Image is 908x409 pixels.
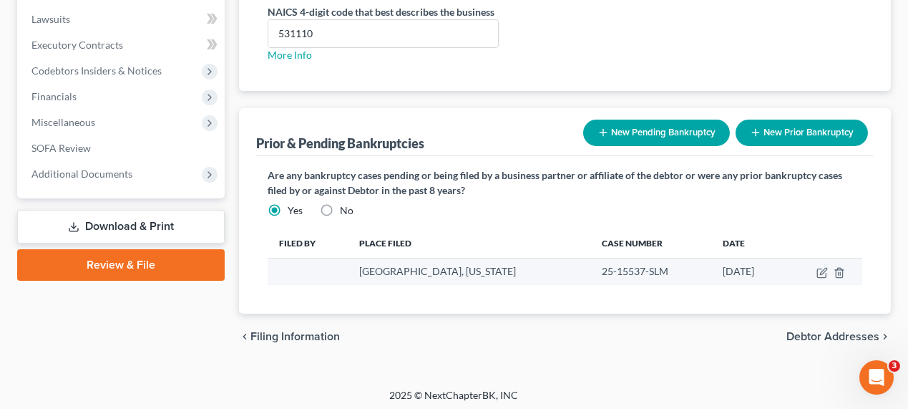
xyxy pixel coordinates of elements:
[348,258,590,285] td: [GEOGRAPHIC_DATA], [US_STATE]
[340,203,353,218] label: No
[239,331,250,342] i: chevron_left
[786,331,891,342] button: Debtor Addresses chevron_right
[239,331,340,342] button: chevron_left Filing Information
[268,4,494,19] label: NAICS 4-digit code that best describes the business
[31,39,123,51] span: Executory Contracts
[859,360,894,395] iframe: Intercom live chat
[20,135,225,161] a: SOFA Review
[268,20,498,47] input: XXXX
[736,120,868,146] button: New Prior Bankruptcy
[31,64,162,77] span: Codebtors Insiders & Notices
[20,32,225,58] a: Executory Contracts
[31,13,70,25] span: Lawsuits
[268,168,862,198] label: Are any bankruptcy cases pending or being filed by a business partner or affiliate of the debtor ...
[288,203,303,218] label: Yes
[31,116,95,128] span: Miscellaneous
[268,229,348,258] th: Filed By
[590,229,711,258] th: Case Number
[348,229,590,258] th: Place Filed
[583,120,730,146] button: New Pending Bankruptcy
[590,258,711,285] td: 25-15537-SLM
[786,331,879,342] span: Debtor Addresses
[711,258,785,285] td: [DATE]
[17,249,225,281] a: Review & File
[31,90,77,102] span: Financials
[250,331,340,342] span: Filing Information
[268,49,312,61] a: More Info
[31,142,91,154] span: SOFA Review
[256,135,424,152] div: Prior & Pending Bankruptcies
[20,6,225,32] a: Lawsuits
[879,331,891,342] i: chevron_right
[889,360,900,372] span: 3
[17,210,225,244] a: Download & Print
[711,229,785,258] th: Date
[31,168,132,180] span: Additional Documents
